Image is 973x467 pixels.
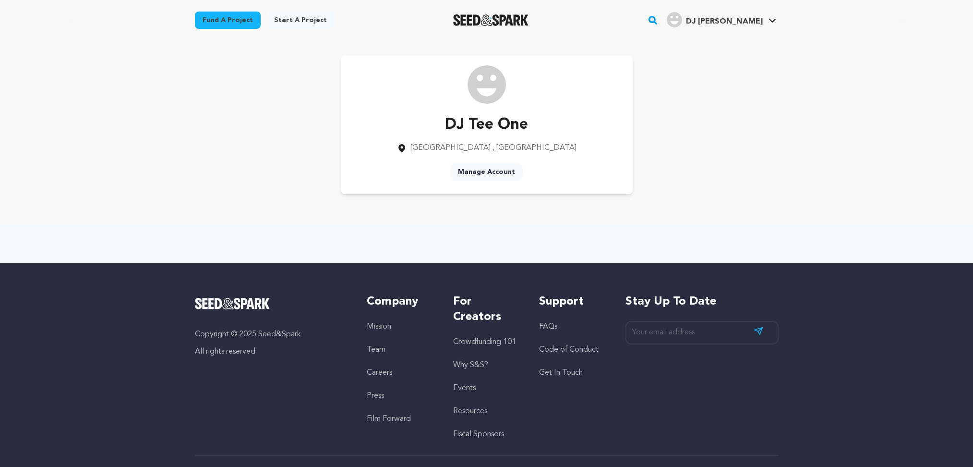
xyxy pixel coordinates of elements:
img: user.png [667,12,682,27]
a: Manage Account [450,163,523,181]
a: Crowdfunding 101 [453,338,516,346]
a: Careers [367,369,392,377]
a: Start a project [266,12,335,29]
a: Fiscal Sponsors [453,430,504,438]
h5: Support [539,294,606,309]
span: DJ Tee O.'s Profile [665,10,778,30]
img: /img/default-images/user/medium/user.png image [468,65,506,104]
a: Seed&Spark Homepage [195,298,348,309]
a: FAQs [539,323,557,331]
a: Code of Conduct [539,346,599,354]
h5: Stay up to date [625,294,779,309]
a: Film Forward [367,415,411,423]
a: Mission [367,323,391,331]
h5: Company [367,294,433,309]
a: Events [453,384,476,392]
div: DJ Tee O.'s Profile [667,12,763,27]
a: Fund a project [195,12,261,29]
span: DJ [PERSON_NAME] [686,18,763,25]
p: DJ Tee One [397,113,577,136]
a: Why S&S? [453,361,488,369]
a: DJ Tee O.'s Profile [665,10,778,27]
p: Copyright © 2025 Seed&Spark [195,329,348,340]
a: Get In Touch [539,369,583,377]
h5: For Creators [453,294,520,325]
img: Seed&Spark Logo [195,298,270,309]
a: Seed&Spark Homepage [453,14,529,26]
span: , [GEOGRAPHIC_DATA] [493,144,577,152]
span: [GEOGRAPHIC_DATA] [410,144,491,152]
input: Your email address [625,321,779,344]
a: Press [367,392,384,400]
a: Team [367,346,385,354]
img: Seed&Spark Logo Dark Mode [453,14,529,26]
a: Resources [453,407,487,415]
p: All rights reserved [195,346,348,357]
